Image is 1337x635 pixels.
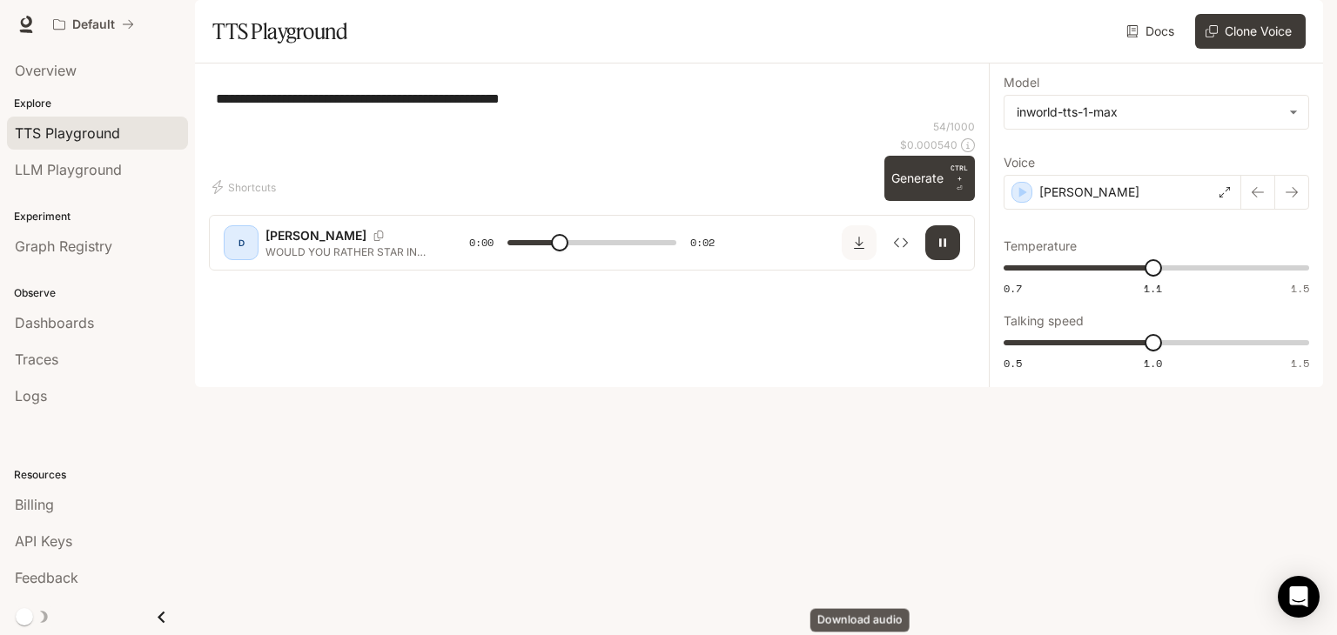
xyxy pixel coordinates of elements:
[265,227,366,244] p: [PERSON_NAME]
[1291,281,1309,296] span: 1.5
[1004,240,1077,252] p: Temperature
[1017,104,1280,121] div: inworld-tts-1-max
[212,14,347,49] h1: TTS Playground
[1004,356,1022,371] span: 0.5
[842,225,877,260] button: Download audio
[45,7,142,42] button: All workspaces
[1195,14,1306,49] button: Clone Voice
[1004,77,1039,89] p: Model
[366,231,391,241] button: Copy Voice ID
[227,229,255,257] div: D
[1144,281,1162,296] span: 1.1
[1004,315,1084,327] p: Talking speed
[883,225,918,260] button: Inspect
[1123,14,1181,49] a: Docs
[900,137,957,152] p: $ 0.000540
[265,244,427,259] p: WOULD YOU RATHER STAR IN A MARVEL MOVIE OR A DC MOVIE?
[951,163,968,184] p: CTRL +
[469,234,494,251] span: 0:00
[810,609,910,632] div: Download audio
[933,119,975,134] p: 54 / 1000
[1004,281,1022,296] span: 0.7
[72,17,115,32] p: Default
[951,163,968,194] p: ⏎
[209,173,283,201] button: Shortcuts
[884,156,975,201] button: GenerateCTRL +⏎
[1291,356,1309,371] span: 1.5
[1144,356,1162,371] span: 1.0
[1004,157,1035,169] p: Voice
[1039,184,1139,201] p: [PERSON_NAME]
[1278,576,1320,618] div: Open Intercom Messenger
[1004,96,1308,129] div: inworld-tts-1-max
[690,234,715,251] span: 0:02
